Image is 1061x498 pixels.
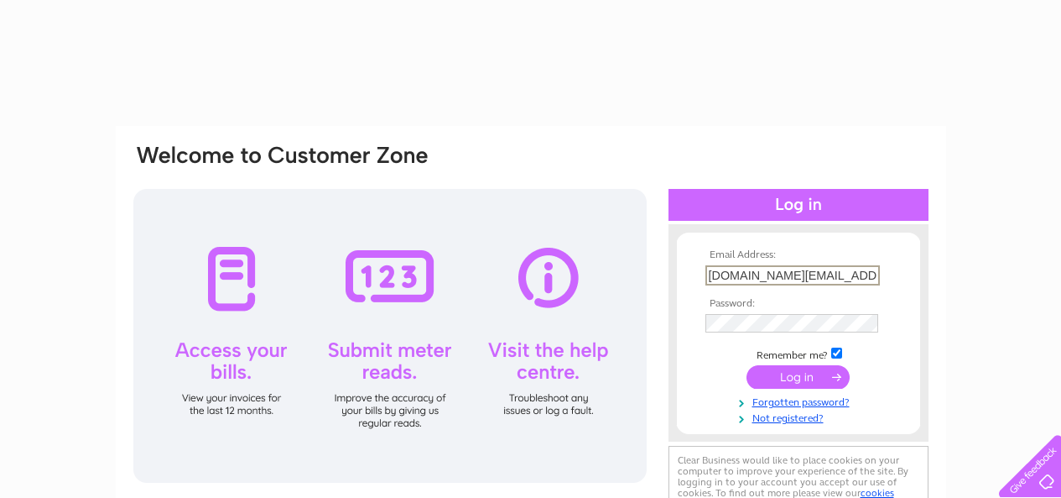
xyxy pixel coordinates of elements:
th: Email Address: [701,249,896,261]
input: Submit [746,365,850,389]
a: Forgotten password? [705,393,896,409]
th: Password: [701,298,896,310]
td: Remember me? [701,345,896,362]
a: Not registered? [705,409,896,425]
